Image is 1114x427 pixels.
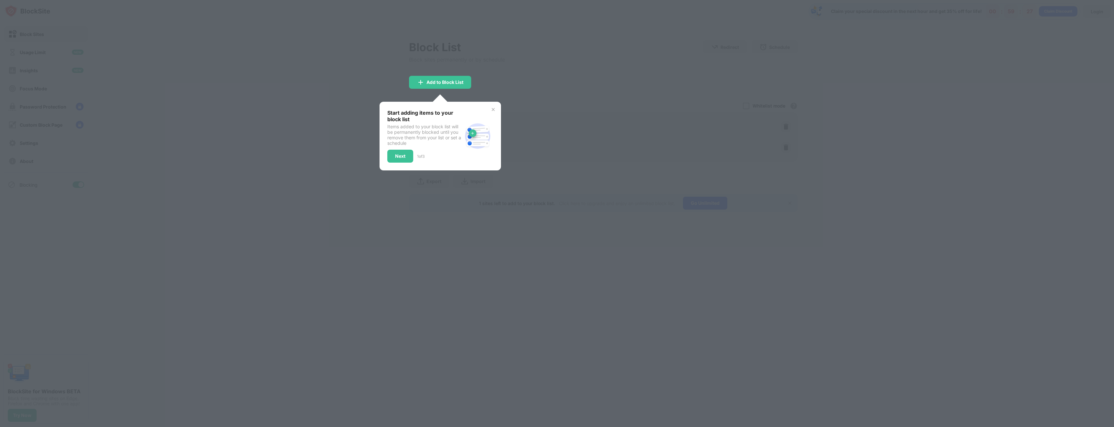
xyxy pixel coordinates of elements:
[462,121,493,152] img: block-site.svg
[426,80,463,85] div: Add to Block List
[387,110,462,122] div: Start adding items to your block list
[395,154,405,159] div: Next
[387,124,462,146] div: Items added to your block list will be permanently blocked until you remove them from your list o...
[417,154,425,159] div: 1 of 3
[491,107,496,112] img: x-button.svg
